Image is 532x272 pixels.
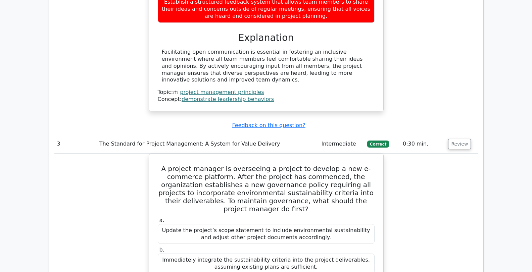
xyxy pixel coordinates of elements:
div: Facilitating open communication is essential in fostering an inclusive environment where all team... [162,49,371,84]
span: Correct [367,141,389,147]
td: The Standard for Project Management: A System for Value Delivery [97,134,319,154]
h5: A project manager is overseeing a project to develop a new e-commerce platform. After the project... [157,165,375,213]
a: demonstrate leadership behaviors [182,96,274,102]
button: Review [448,139,471,149]
td: Intermediate [319,134,364,154]
td: 0:30 min. [400,134,445,154]
span: a. [159,217,164,223]
div: Topic: [158,89,375,96]
td: 3 [54,134,97,154]
div: Update the project’s scope statement to include environmental sustainability and adjust other pro... [158,224,375,244]
a: Feedback on this question? [232,122,305,128]
h3: Explanation [162,32,371,44]
div: Concept: [158,96,375,103]
span: b. [159,247,164,253]
a: project management principles [180,89,264,95]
